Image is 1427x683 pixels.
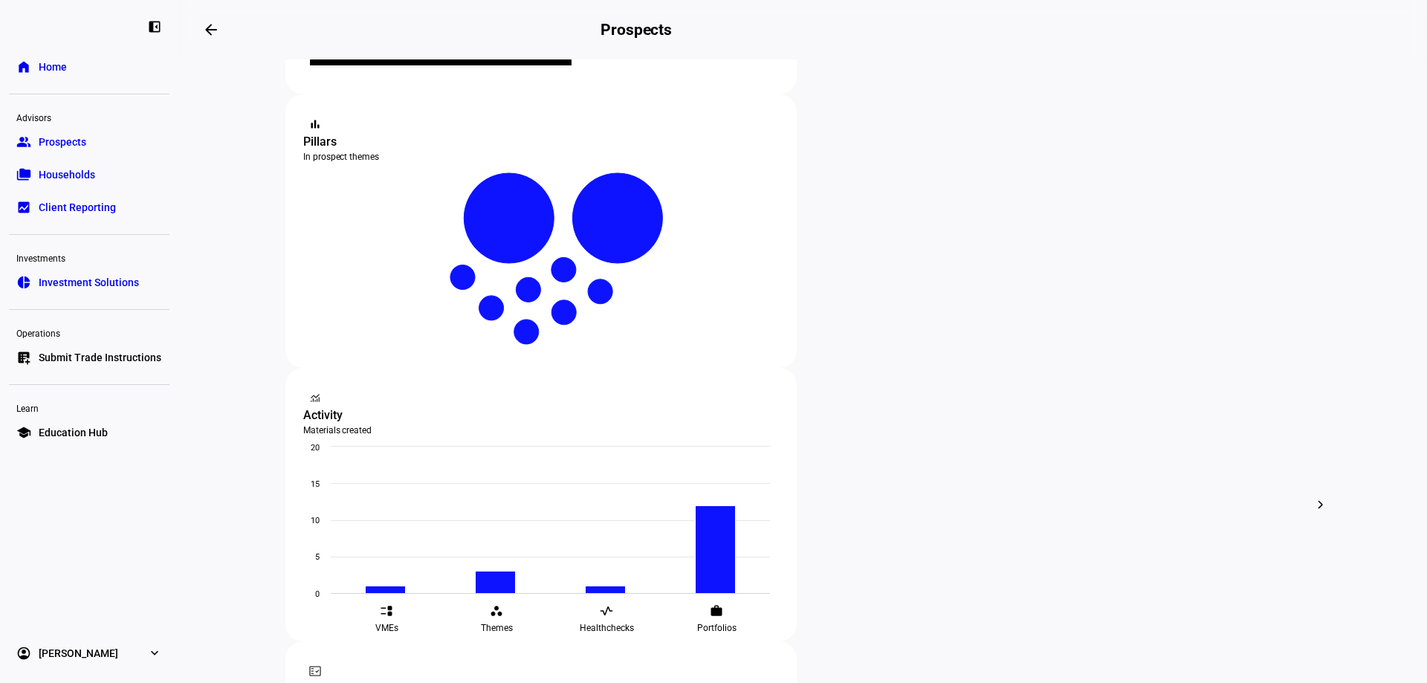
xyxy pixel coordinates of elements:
[9,52,169,82] a: homeHome
[303,133,779,151] div: Pillars
[39,350,161,365] span: Submit Trade Instructions
[303,424,779,436] div: Materials created
[9,322,169,343] div: Operations
[308,664,323,679] mat-icon: fact_check
[16,275,31,290] eth-mat-symbol: pie_chart
[39,135,86,149] span: Prospects
[490,604,503,618] eth-mat-symbol: workspaces
[710,604,723,618] eth-mat-symbol: work
[9,247,169,268] div: Investments
[9,160,169,190] a: folder_copyHouseholds
[9,127,169,157] a: groupProspects
[39,425,108,440] span: Education Hub
[202,21,220,39] mat-icon: arrow_backwards
[481,622,513,634] span: Themes
[9,192,169,222] a: bid_landscapeClient Reporting
[39,275,139,290] span: Investment Solutions
[601,21,672,39] h2: Prospects
[9,268,169,297] a: pie_chartInvestment Solutions
[9,397,169,418] div: Learn
[1312,496,1330,514] mat-icon: chevron_right
[303,151,779,163] div: In prospect themes
[16,425,31,440] eth-mat-symbol: school
[147,646,162,661] eth-mat-symbol: expand_more
[311,443,320,453] text: 20
[315,589,320,599] text: 0
[39,59,67,74] span: Home
[16,135,31,149] eth-mat-symbol: group
[315,552,320,562] text: 5
[16,646,31,661] eth-mat-symbol: account_circle
[16,200,31,215] eth-mat-symbol: bid_landscape
[311,479,320,489] text: 15
[375,622,398,634] span: VMEs
[39,200,116,215] span: Client Reporting
[16,350,31,365] eth-mat-symbol: list_alt_add
[16,167,31,182] eth-mat-symbol: folder_copy
[311,516,320,525] text: 10
[308,117,323,132] mat-icon: bar_chart
[39,167,95,182] span: Households
[308,390,323,405] mat-icon: monitoring
[16,59,31,74] eth-mat-symbol: home
[303,407,779,424] div: Activity
[380,604,393,618] eth-mat-symbol: event_list
[9,106,169,127] div: Advisors
[147,19,162,34] eth-mat-symbol: left_panel_close
[697,622,737,634] span: Portfolios
[580,622,634,634] span: Healthchecks
[39,646,118,661] span: [PERSON_NAME]
[600,604,613,618] eth-mat-symbol: vital_signs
